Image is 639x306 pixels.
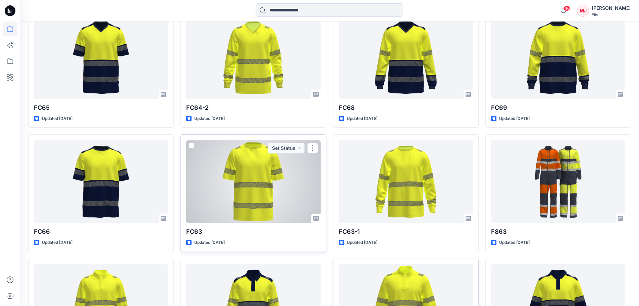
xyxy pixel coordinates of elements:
[186,140,320,223] a: FC63
[499,115,530,122] p: Updated [DATE]
[339,16,473,99] a: FC68
[563,6,571,11] span: 46
[186,103,320,113] p: FC64-2
[491,140,625,223] a: F863
[577,5,589,17] div: MJ
[491,227,625,236] p: F863
[491,16,625,99] a: FC69
[34,16,168,99] a: FC65
[339,103,473,113] p: FC68
[194,239,225,246] p: Updated [DATE]
[34,227,168,236] p: FC66
[592,12,631,17] div: Elis
[347,115,377,122] p: Updated [DATE]
[491,103,625,113] p: FC69
[42,115,72,122] p: Updated [DATE]
[186,227,320,236] p: FC63
[194,115,225,122] p: Updated [DATE]
[186,16,320,99] a: FC64-2
[347,239,377,246] p: Updated [DATE]
[34,103,168,113] p: FC65
[339,227,473,236] p: FC63-1
[34,140,168,223] a: FC66
[592,4,631,12] div: [PERSON_NAME]
[499,239,530,246] p: Updated [DATE]
[42,239,72,246] p: Updated [DATE]
[339,140,473,223] a: FC63-1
